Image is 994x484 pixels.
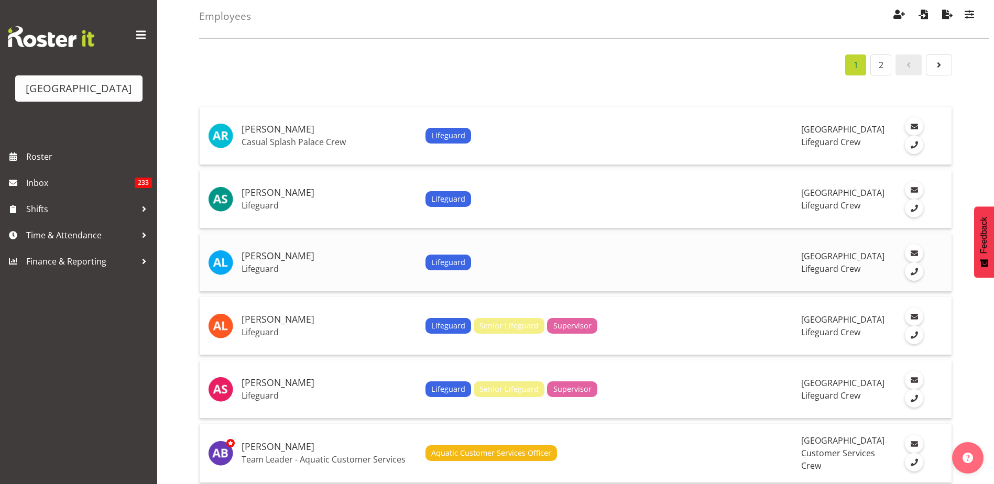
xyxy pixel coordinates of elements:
[801,136,860,148] span: Lifeguard Crew
[801,314,884,325] span: [GEOGRAPHIC_DATA]
[801,263,860,274] span: Lifeguard Crew
[26,149,152,164] span: Roster
[801,200,860,211] span: Lifeguard Crew
[801,187,884,199] span: [GEOGRAPHIC_DATA]
[912,5,934,28] button: Import Employees
[208,123,233,148] img: addison-robetson11363.jpg
[208,186,233,212] img: ajay-smith9852.jpg
[801,250,884,262] span: [GEOGRAPHIC_DATA]
[926,54,952,75] a: Page 2.
[242,390,417,401] p: Lifeguard
[905,262,923,281] a: Call Employee
[208,377,233,402] img: alex-sansom10370.jpg
[431,257,465,268] span: Lifeguard
[895,54,922,75] a: Page 0.
[905,326,923,344] a: Call Employee
[431,320,465,332] span: Lifeguard
[242,454,417,465] p: Team Leader - Aquatic Customer Services
[905,199,923,217] a: Call Employee
[26,227,136,243] span: Time & Attendance
[208,250,233,275] img: alesana-lafoga11897.jpg
[553,383,592,395] span: Supervisor
[958,5,980,28] button: Filter Employees
[905,435,923,453] a: Email Employee
[479,383,539,395] span: Senior Lifeguard
[431,130,465,141] span: Lifeguard
[242,327,417,337] p: Lifeguard
[242,124,417,135] h5: [PERSON_NAME]
[135,178,152,188] span: 233
[242,188,417,198] h5: [PERSON_NAME]
[905,453,923,471] a: Call Employee
[974,206,994,278] button: Feedback - Show survey
[801,447,875,471] span: Customer Services Crew
[905,307,923,326] a: Email Employee
[963,453,973,463] img: help-xxl-2.png
[431,193,465,205] span: Lifeguard
[553,320,592,332] span: Supervisor
[242,200,417,211] p: Lifeguard
[801,435,884,446] span: [GEOGRAPHIC_DATA]
[242,251,417,261] h5: [PERSON_NAME]
[936,5,958,28] button: Export Employees
[905,136,923,154] a: Call Employee
[26,201,136,217] span: Shifts
[905,117,923,136] a: Email Employee
[242,263,417,274] p: Lifeguard
[208,441,233,466] img: amber-jade-brass10310.jpg
[431,447,551,459] span: Aquatic Customer Services Officer
[979,217,989,254] span: Feedback
[8,26,94,47] img: Rosterit website logo
[905,371,923,389] a: Email Employee
[26,81,132,96] div: [GEOGRAPHIC_DATA]
[242,378,417,388] h5: [PERSON_NAME]
[199,10,251,22] h4: Employees
[26,175,135,191] span: Inbox
[905,244,923,262] a: Email Employee
[242,442,417,452] h5: [PERSON_NAME]
[801,124,884,135] span: [GEOGRAPHIC_DATA]
[905,181,923,199] a: Email Employee
[888,5,910,28] button: Create Employees
[242,314,417,325] h5: [PERSON_NAME]
[801,377,884,389] span: [GEOGRAPHIC_DATA]
[870,54,891,75] a: Page 2.
[905,389,923,408] a: Call Employee
[431,383,465,395] span: Lifeguard
[479,320,539,332] span: Senior Lifeguard
[801,390,860,401] span: Lifeguard Crew
[26,254,136,269] span: Finance & Reporting
[801,326,860,338] span: Lifeguard Crew
[242,137,417,147] p: Casual Splash Palace Crew
[208,313,233,338] img: alex-laverty10369.jpg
